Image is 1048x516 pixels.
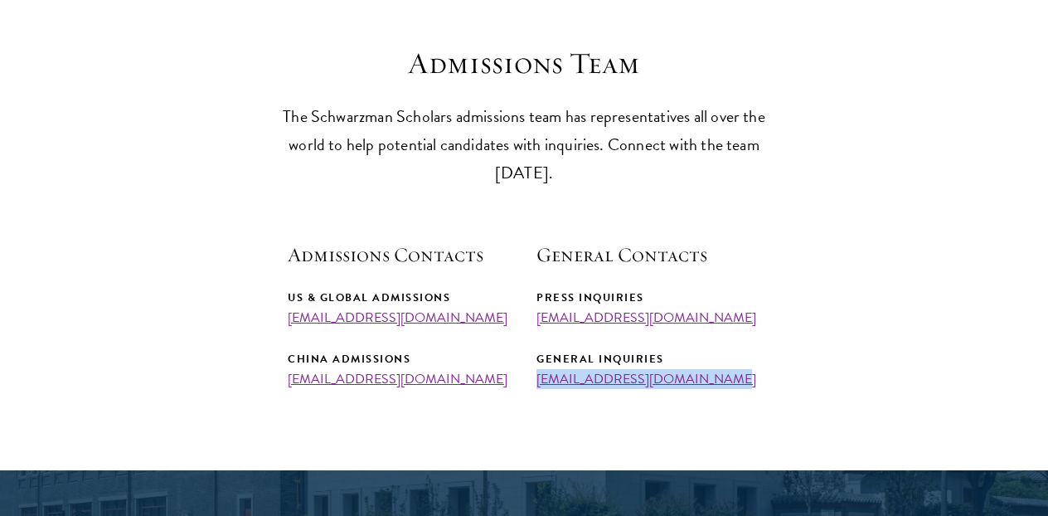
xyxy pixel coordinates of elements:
div: US & Global Admissions [288,289,512,307]
a: [EMAIL_ADDRESS][DOMAIN_NAME] [288,369,507,389]
h5: General Contacts [536,241,760,269]
a: [EMAIL_ADDRESS][DOMAIN_NAME] [536,308,756,328]
div: China Admissions [288,350,512,368]
a: [EMAIL_ADDRESS][DOMAIN_NAME] [536,369,756,389]
div: General Inquiries [536,350,760,368]
a: [EMAIL_ADDRESS][DOMAIN_NAME] [288,308,507,328]
h5: Admissions Contacts [288,241,512,269]
h3: Admissions Team [267,46,781,81]
p: The Schwarzman Scholars admissions team has representatives all over the world to help potential ... [267,102,781,187]
div: Press Inquiries [536,289,760,307]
